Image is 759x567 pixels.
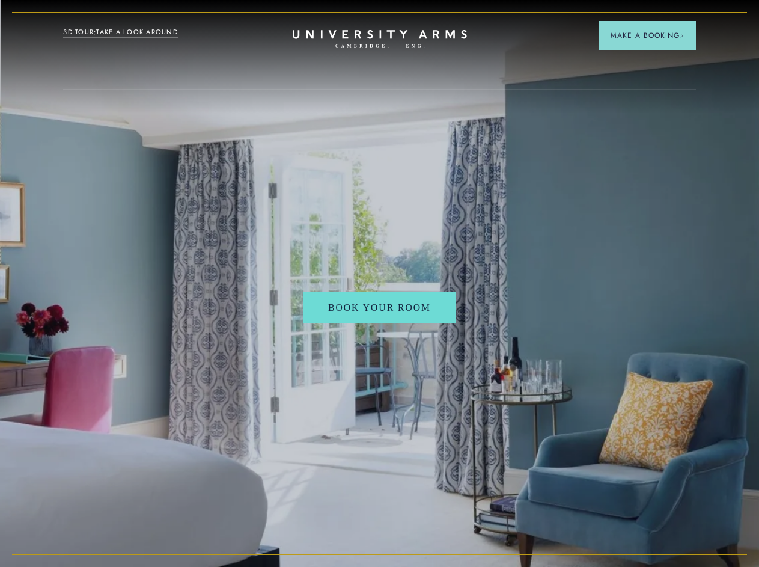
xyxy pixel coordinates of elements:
[599,21,696,50] button: Make a BookingArrow icon
[63,27,178,38] a: 3D TOUR:TAKE A LOOK AROUND
[680,34,684,38] img: Arrow icon
[611,30,684,41] span: Make a Booking
[303,292,456,323] a: Book Your Room
[293,30,467,49] a: Home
